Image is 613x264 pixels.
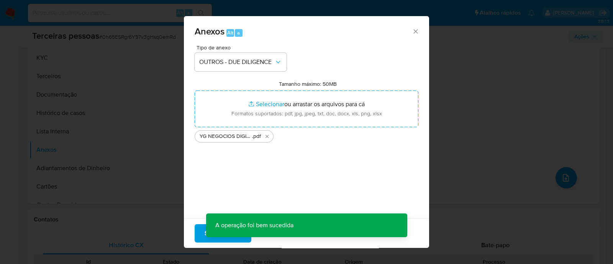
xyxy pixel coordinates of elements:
[252,133,261,140] span: .pdf
[227,29,233,36] span: Alt
[200,133,252,140] span: YG NEGOCIOS DIGITAIS LTDA junta comercial MG
[195,53,287,71] button: OUTROS - DUE DILIGENCE
[237,29,240,36] span: a
[199,58,274,66] span: OUTROS - DUE DILIGENCE
[264,225,289,242] span: Cancelar
[279,80,337,87] label: Tamanho máximo: 50MB
[197,45,288,50] span: Tipo de anexo
[195,224,251,243] button: Subir arquivo
[195,25,225,38] span: Anexos
[205,225,241,242] span: Subir arquivo
[412,28,419,34] button: Fechar
[195,127,418,143] ul: Arquivos selecionados
[262,132,272,141] button: Excluir YG NEGOCIOS DIGITAIS LTDA junta comercial MG.pdf
[206,213,303,237] p: A operação foi bem sucedida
